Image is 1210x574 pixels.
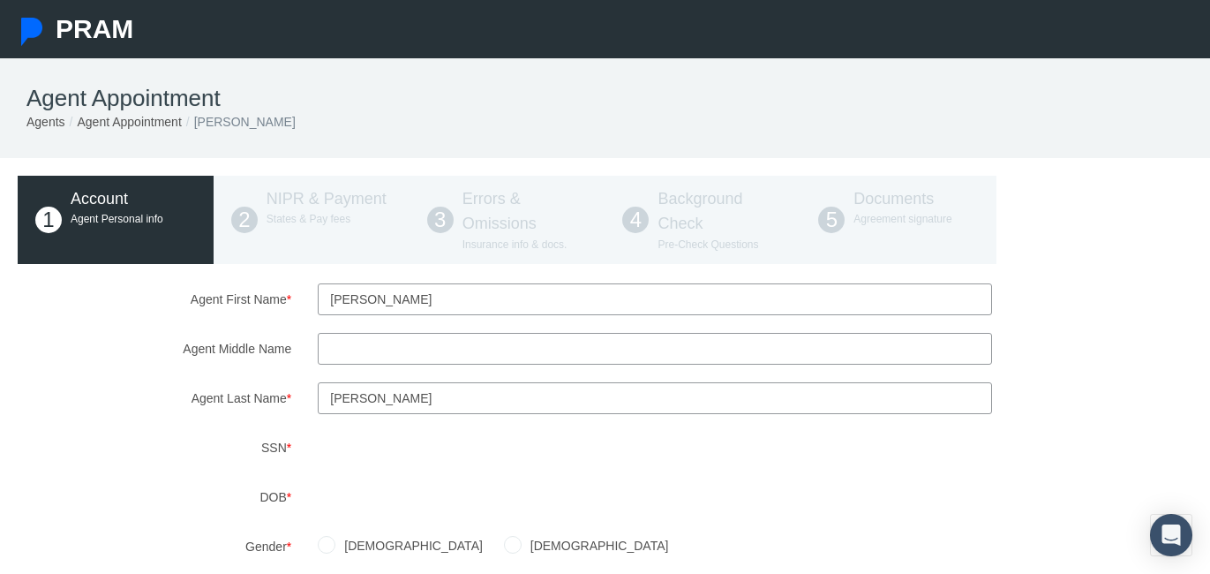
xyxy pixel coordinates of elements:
[4,531,304,562] label: Gender
[26,85,1184,112] h1: Agent Appointment
[26,112,65,132] li: Agents
[4,382,304,414] label: Agent Last Name
[71,190,128,208] span: Account
[35,207,62,233] span: 1
[71,211,196,228] p: Agent Personal info
[18,18,46,46] img: Pram Partner
[335,536,483,555] label: [DEMOGRAPHIC_DATA]
[1150,514,1192,556] div: Open Intercom Messenger
[4,481,304,513] label: DOB
[4,333,304,365] label: Agent Middle Name
[522,536,669,555] label: [DEMOGRAPHIC_DATA]
[65,112,182,132] li: Agent Appointment
[182,112,296,132] li: [PERSON_NAME]
[56,14,133,43] span: PRAM
[4,432,304,464] label: SSN
[4,283,304,315] label: Agent First Name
